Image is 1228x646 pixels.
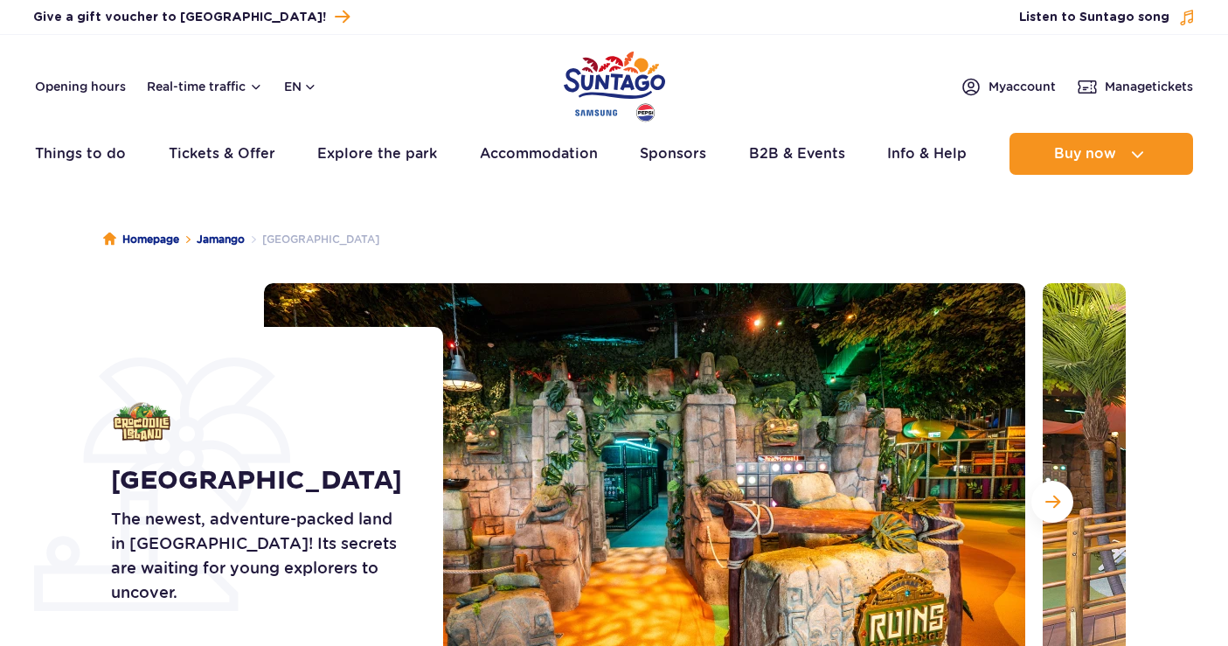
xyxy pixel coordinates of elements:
span: Give a gift voucher to [GEOGRAPHIC_DATA]! [33,9,326,26]
a: Opening hours [35,78,126,95]
a: Park of Poland [564,44,665,124]
h1: [GEOGRAPHIC_DATA] [111,465,404,497]
span: Manage tickets [1105,78,1193,95]
a: Managetickets [1077,76,1193,97]
a: Myaccount [961,76,1056,97]
a: Give a gift voucher to [GEOGRAPHIC_DATA]! [33,5,350,29]
a: B2B & Events [749,133,845,175]
span: Buy now [1054,146,1116,162]
a: Sponsors [640,133,706,175]
a: Accommodation [480,133,598,175]
p: The newest, adventure-packed land in [GEOGRAPHIC_DATA]! Its secrets are waiting for young explore... [111,507,404,605]
button: Listen to Suntago song [1019,9,1196,26]
span: My account [989,78,1056,95]
button: en [284,78,317,95]
a: Info & Help [887,133,967,175]
button: Real-time traffic [147,80,263,94]
span: Listen to Suntago song [1019,9,1169,26]
a: Jamango [197,231,245,248]
button: Buy now [1009,133,1193,175]
li: [GEOGRAPHIC_DATA] [245,231,379,248]
a: Tickets & Offer [169,133,275,175]
a: Explore the park [317,133,437,175]
button: Next slide [1031,481,1073,523]
a: Homepage [103,231,179,248]
a: Things to do [35,133,126,175]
